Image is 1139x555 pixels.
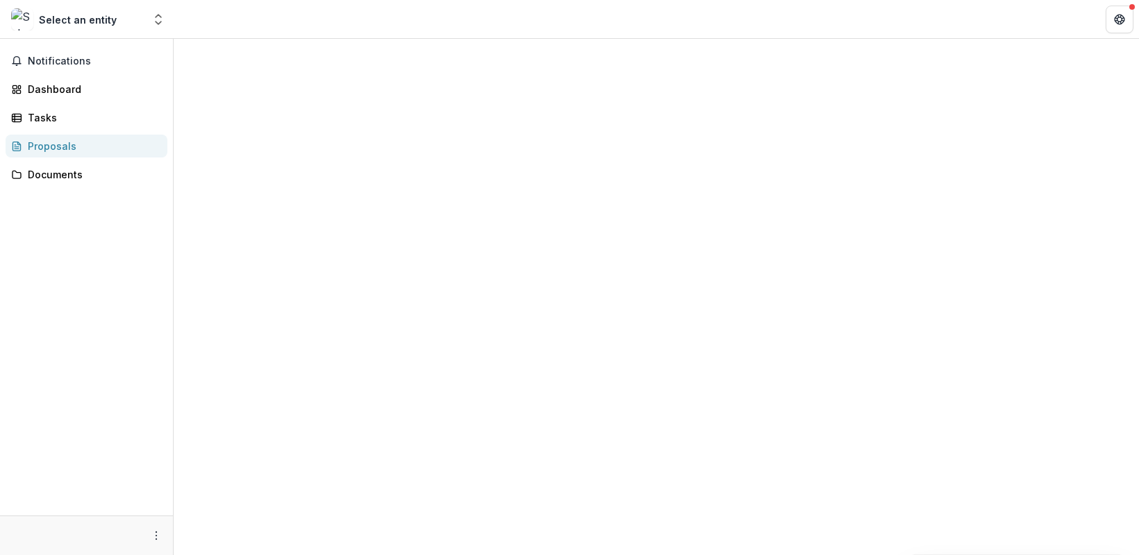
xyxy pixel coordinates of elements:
div: Select an entity [39,12,117,27]
button: Notifications [6,50,167,72]
img: Select an entity [11,8,33,31]
button: Open entity switcher [149,6,168,33]
div: Documents [28,167,156,182]
button: Get Help [1106,6,1133,33]
div: Dashboard [28,82,156,96]
span: Notifications [28,55,162,67]
button: More [148,527,165,544]
a: Documents [6,163,167,186]
a: Tasks [6,106,167,129]
div: Proposals [28,139,156,153]
a: Dashboard [6,78,167,101]
div: Tasks [28,110,156,125]
a: Proposals [6,135,167,157]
